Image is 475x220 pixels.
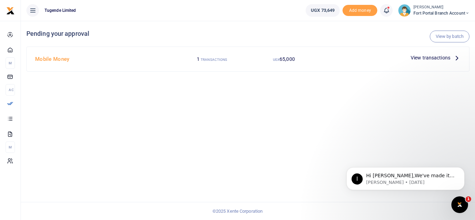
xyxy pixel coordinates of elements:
span: UGX 73,649 [311,7,335,14]
span: Tugende Limited [42,7,79,14]
li: Toup your wallet [343,5,377,16]
span: Add money [343,5,377,16]
h4: Pending your approval [26,30,469,38]
a: View by batch [430,31,469,42]
small: TRANSACTIONS [201,58,227,62]
a: logo-small logo-large logo-large [6,8,15,13]
a: Add money [343,7,377,13]
span: Hi [PERSON_NAME],We've made it easier to get support! Use this chat to connect with our team in r... [30,20,119,54]
li: M [6,141,15,153]
small: UGX [273,58,280,62]
h4: Mobile Money [35,55,173,63]
a: profile-user [PERSON_NAME] Fort Portal Branch Account [398,4,469,17]
span: 1 [197,56,200,62]
li: M [6,57,15,69]
small: [PERSON_NAME] [413,5,469,10]
li: Wallet ballance [303,4,343,17]
span: 65,000 [280,56,295,62]
span: 1 [466,196,471,202]
span: Fort Portal Branch Account [413,10,469,16]
img: logo-small [6,7,15,15]
iframe: Intercom notifications message [336,153,475,201]
span: View transactions [411,54,450,62]
li: Ac [6,84,15,96]
iframe: Intercom live chat [451,196,468,213]
a: UGX 73,649 [306,4,340,17]
p: Message from Ibrahim, sent 6d ago [30,27,120,33]
img: profile-user [398,4,411,17]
